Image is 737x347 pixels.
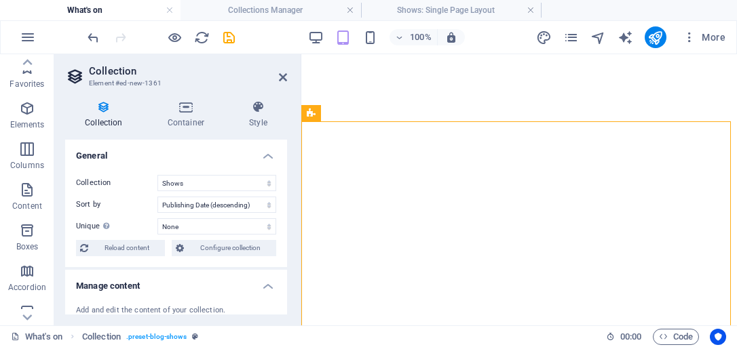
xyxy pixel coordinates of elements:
p: Favorites [10,79,44,89]
span: . preset-blog-shows [126,329,187,345]
p: Columns [10,160,44,171]
button: Usercentrics [710,329,726,345]
button: design [536,29,552,45]
h4: Collection [65,100,148,129]
label: Collection [76,175,157,191]
button: pages [563,29,580,45]
h6: Session time [606,329,642,345]
i: Design (Ctrl+Alt+Y) [536,30,552,45]
h4: Container [148,100,229,129]
a: What's on [11,329,62,345]
i: On resize automatically adjust zoom level to fit chosen device. [445,31,457,43]
button: navigator [590,29,607,45]
button: undo [85,29,101,45]
p: Boxes [16,241,39,252]
p: Accordion [8,282,46,293]
button: text_generator [618,29,634,45]
span: 00 00 [620,329,641,345]
i: Reload page [194,30,210,45]
h3: Element #ed-new-1361 [89,77,260,89]
p: Content [12,201,42,211]
h4: Collections Manager [181,3,361,18]
span: : [630,331,632,342]
button: publish [645,26,666,48]
i: This element is a customizable preset [192,333,198,340]
button: Configure collection [172,240,276,256]
h4: Shows: Single Page Layout [361,3,542,18]
h4: Manage content [65,270,287,294]
button: More [677,26,731,48]
label: Sort by [76,197,157,213]
button: 100% [390,29,438,45]
nav: breadcrumb [82,329,198,345]
span: Click to select. Double-click to edit [82,329,121,345]
span: Code [659,329,693,345]
button: Reload content [76,240,165,256]
p: Elements [10,119,45,130]
h4: Style [229,100,287,129]
i: Undo: Insert preset assets (Ctrl+Z) [86,30,101,45]
button: Code [653,329,699,345]
button: save [221,29,237,45]
i: Pages (Ctrl+Alt+S) [563,30,579,45]
div: Add and edit the content of your collection. [76,305,276,317]
span: Configure collection [188,240,272,256]
span: Reload content [92,240,161,256]
label: Unique [76,218,157,234]
button: reload [193,29,210,45]
i: Navigator [590,30,606,45]
span: More [683,30,725,44]
h4: General [65,140,287,164]
h2: Collection [89,65,287,77]
i: Save (Ctrl+S) [221,30,237,45]
h6: 100% [410,29,432,45]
